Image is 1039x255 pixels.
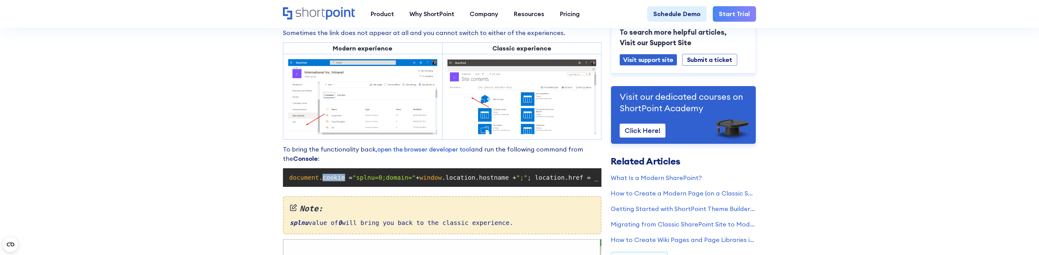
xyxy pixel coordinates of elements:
[283,196,601,235] div: value of will bring you back to the classic experience.
[611,220,756,229] a: Migrating from Classic SharePoint Site to Modern SharePoint Site (SharePoint Online)
[290,203,595,215] em: Note:
[283,145,601,163] p: To bring the functionality back, and run the following command from the :
[319,174,352,181] span: .cookie =
[560,9,580,19] div: Pricing
[462,6,506,22] a: Company
[283,7,355,20] a: Home
[611,204,756,213] a: Getting Started with ShortPoint Theme Builder - Classic SharePoint Sites (Part 1)
[289,174,319,181] span: document
[713,6,756,22] a: Start Trial
[528,174,747,181] span: ; location.href = _spPageContextInfo.webServerRelativeUrl +
[611,156,756,166] h3: Related Articles
[611,173,756,182] a: What Is a Modern SharePoint?
[353,174,416,181] span: "splnu=0;domain="
[620,124,665,138] a: Click Here!
[470,9,498,19] div: Company
[363,6,402,22] a: Product
[442,174,516,181] span: .location.hostname +
[506,6,552,22] a: Resources
[419,174,442,181] span: window
[338,219,342,226] em: 0
[514,9,544,19] div: Resources
[3,237,18,252] button: Open CMP widget
[1008,225,1039,255] iframe: Chat Widget
[620,91,747,114] p: Visit our dedicated courses on ShortPoint Academy
[620,27,747,48] p: To search more helpful articles, Visit our Support Site
[611,235,756,244] a: How to Create Wiki Pages and Page Libraries in SharePoint
[290,219,308,226] em: splnu
[620,54,677,65] a: Visit support site
[611,189,756,198] a: How to Create a Modern Page (on a Classic SharePoint Site)
[333,44,392,52] strong: Modern experience
[516,174,528,181] span: ";"
[283,28,601,37] p: Sometimes the link does not appear at all and you cannot switch to either of the experiences.
[647,6,707,22] a: Schedule Demo
[416,174,419,181] span: +
[492,44,551,52] strong: Classic experience
[409,9,454,19] div: Why ShortPoint
[293,155,318,162] strong: Console
[402,6,462,22] a: Why ShortPoint
[552,6,588,22] a: Pricing
[370,9,394,19] div: Product
[682,54,737,66] a: Submit a ticket
[377,145,471,153] a: open the browser developer tool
